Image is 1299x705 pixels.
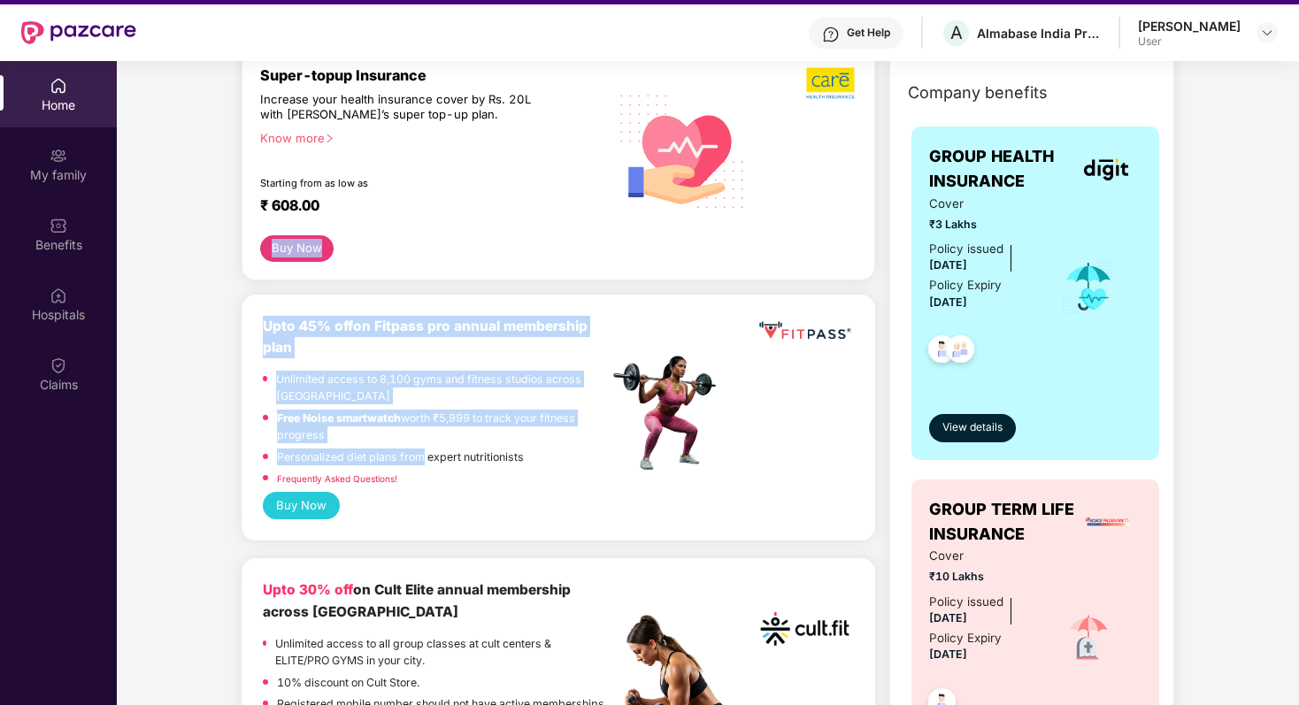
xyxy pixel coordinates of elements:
[929,547,1035,565] span: Cover
[929,195,1035,213] span: Cover
[1084,498,1132,546] img: insurerLogo
[1138,18,1241,34] div: [PERSON_NAME]
[977,25,1101,42] div: Almabase India Private Limited
[929,497,1075,548] span: GROUP TERM LIFE INSURANCE
[1084,158,1128,180] img: insurerLogo
[1060,257,1118,316] img: icon
[929,568,1035,585] span: ₹10 Lakhs
[50,147,67,165] img: svg+xml;base64,PHN2ZyB3aWR0aD0iMjAiIGhlaWdodD0iMjAiIHZpZXdCb3g9IjAgMCAyMCAyMCIgZmlsbD0ibm9uZSIgeG...
[276,371,608,405] p: Unlimited access to 8,100 gyms and fitness studios across [GEOGRAPHIC_DATA]
[908,80,1048,105] span: Company benefits
[50,217,67,234] img: svg+xml;base64,PHN2ZyBpZD0iQmVuZWZpdHMiIHhtbG5zPSJodHRwOi8vd3d3LnczLm9yZy8yMDAwL3N2ZyIgd2lkdGg9Ij...
[50,287,67,304] img: svg+xml;base64,PHN2ZyBpZD0iSG9zcGl0YWxzIiB4bWxucz0iaHR0cDovL3d3dy53My5vcmcvMjAwMC9zdmciIHdpZHRoPS...
[929,593,1003,611] div: Policy issued
[756,579,854,678] img: cult.png
[929,611,967,625] span: [DATE]
[260,196,590,218] div: ₹ 608.00
[1057,608,1119,670] img: icon
[847,26,890,40] div: Get Help
[1260,26,1274,40] img: svg+xml;base64,PHN2ZyBpZD0iRHJvcGRvd24tMzJ4MzIiIHhtbG5zPSJodHRwOi8vd3d3LnczLm9yZy8yMDAwL3N2ZyIgd2...
[929,258,967,272] span: [DATE]
[263,581,353,598] b: Upto 30% off
[920,330,964,373] img: svg+xml;base64,PHN2ZyB4bWxucz0iaHR0cDovL3d3dy53My5vcmcvMjAwMC9zdmciIHdpZHRoPSI0OC45NDMiIGhlaWdodD...
[277,473,397,484] a: Frequently Asked Questions!
[929,295,967,309] span: [DATE]
[21,21,136,44] img: New Pazcare Logo
[325,134,334,143] span: right
[822,26,840,43] img: svg+xml;base64,PHN2ZyBpZD0iSGVscC0zMngzMiIgeG1sbnM9Imh0dHA6Ly93d3cudzMub3JnLzIwMDAvc3ZnIiB3aWR0aD...
[942,419,1003,436] span: View details
[263,318,588,356] b: on Fitpass pro annual membership plan
[260,177,533,189] div: Starting from as low as
[260,92,532,123] div: Increase your health insurance cover by Rs. 20L with [PERSON_NAME]’s super top-up plan.
[929,216,1035,233] span: ₹3 Lakhs
[939,330,982,373] img: svg+xml;base64,PHN2ZyB4bWxucz0iaHR0cDovL3d3dy53My5vcmcvMjAwMC9zdmciIHdpZHRoPSI0OC45NDMiIGhlaWdodD...
[260,235,334,262] button: Buy Now
[260,131,597,143] div: Know more
[275,635,607,670] p: Unlimited access to all group classes at cult centers & ELITE/PRO GYMS in your city.
[929,240,1003,258] div: Policy issued
[277,448,524,465] p: Personalized diet plans from expert nutritionists
[260,66,608,84] div: Super-topup Insurance
[929,648,967,661] span: [DATE]
[929,144,1072,195] span: GROUP HEALTH INSURANCE
[263,581,571,619] b: on Cult Elite annual membership across [GEOGRAPHIC_DATA]
[277,674,419,691] p: 10% discount on Cult Store.
[929,414,1016,442] button: View details
[929,629,1002,648] div: Policy Expiry
[929,276,1002,295] div: Policy Expiry
[608,74,757,226] img: svg+xml;base64,PHN2ZyB4bWxucz0iaHR0cDovL3d3dy53My5vcmcvMjAwMC9zdmciIHhtbG5zOnhsaW5rPSJodHRwOi8vd3...
[277,410,608,444] p: worth ₹5,999 to track your fitness progress
[263,318,353,334] b: Upto 45% off
[1138,34,1241,49] div: User
[950,22,963,43] span: A
[756,316,854,347] img: fppp.png
[50,77,67,95] img: svg+xml;base64,PHN2ZyBpZD0iSG9tZSIgeG1sbnM9Imh0dHA6Ly93d3cudzMub3JnLzIwMDAvc3ZnIiB3aWR0aD0iMjAiIG...
[806,66,857,100] img: b5dec4f62d2307b9de63beb79f102df3.png
[277,411,401,425] strong: Free Noise smartwatch
[608,351,732,475] img: fpp.png
[50,356,67,374] img: svg+xml;base64,PHN2ZyBpZD0iQ2xhaW0iIHhtbG5zPSJodHRwOi8vd3d3LnczLm9yZy8yMDAwL3N2ZyIgd2lkdGg9IjIwIi...
[263,492,340,519] button: Buy Now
